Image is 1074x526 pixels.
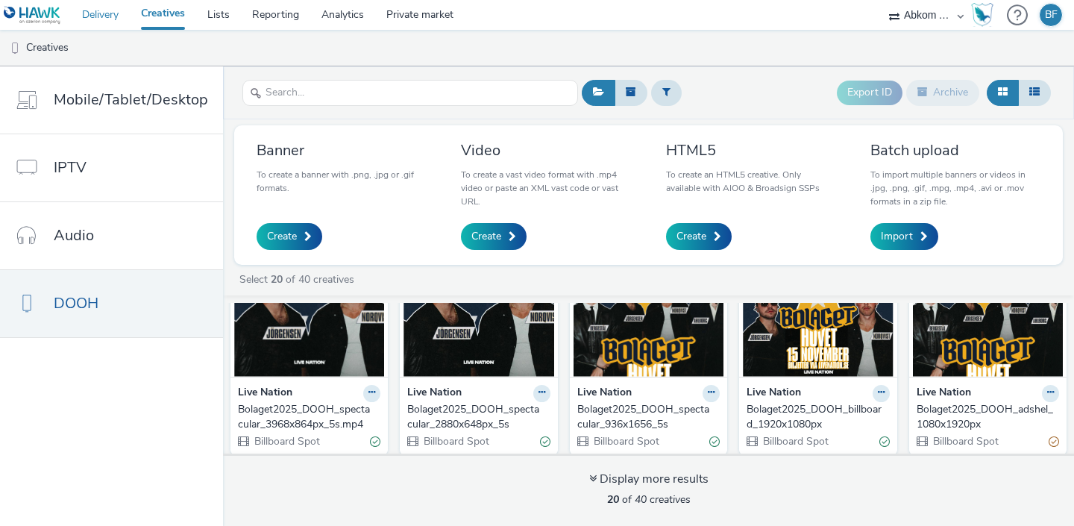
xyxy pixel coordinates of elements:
[743,231,893,377] img: Bolaget2025_DOOH_billboard_1920x1080px visual
[666,140,836,160] h3: HTML5
[917,385,971,402] strong: Live Nation
[917,402,1053,433] div: Bolaget2025_DOOH_adshel_1080x1920px
[7,41,22,56] img: dooh
[234,231,384,377] img: Bolaget2025_DOOH_spectacular_3968x864px_5s.mp4 visual
[403,231,553,377] img: Bolaget2025_DOOH_spectacular_2880x648px_5s visual
[1045,4,1058,26] div: BF
[238,402,380,433] a: Bolaget2025_DOOH_spectacular_3968x864px_5s.mp4
[257,223,322,250] a: Create
[4,6,61,25] img: undefined Logo
[607,492,619,507] strong: 20
[747,402,883,433] div: Bolaget2025_DOOH_billboard_1920x1080px
[971,3,993,27] img: Hawk Academy
[238,272,360,287] a: Select of 40 creatives
[574,231,723,377] img: Bolaget2025_DOOH_spectacular_936x1656_5s visual
[461,223,527,250] a: Create
[837,81,902,104] button: Export ID
[471,229,501,244] span: Create
[747,402,889,433] a: Bolaget2025_DOOH_billboard_1920x1080px
[54,225,94,246] span: Audio
[589,471,709,488] div: Display more results
[607,492,691,507] span: of 40 creatives
[407,402,550,433] a: Bolaget2025_DOOH_spectacular_2880x648px_5s
[257,168,427,195] p: To create a banner with .png, .jpg or .gif formats.
[422,434,489,448] span: Billboard Spot
[747,385,801,402] strong: Live Nation
[881,229,913,244] span: Import
[879,433,890,449] div: Valid
[54,157,87,178] span: IPTV
[407,402,544,433] div: Bolaget2025_DOOH_spectacular_2880x648px_5s
[267,229,297,244] span: Create
[461,168,631,208] p: To create a vast video format with .mp4 video or paste an XML vast code or vast URL.
[676,229,706,244] span: Create
[917,402,1059,433] a: Bolaget2025_DOOH_adshel_1080x1920px
[253,434,320,448] span: Billboard Spot
[666,223,732,250] a: Create
[577,402,720,433] a: Bolaget2025_DOOH_spectacular_936x1656_5s
[870,223,938,250] a: Import
[577,385,632,402] strong: Live Nation
[577,402,714,433] div: Bolaget2025_DOOH_spectacular_936x1656_5s
[971,3,999,27] a: Hawk Academy
[592,434,659,448] span: Billboard Spot
[238,402,374,433] div: Bolaget2025_DOOH_spectacular_3968x864px_5s.mp4
[1018,80,1051,105] button: Table
[370,433,380,449] div: Valid
[540,433,550,449] div: Valid
[932,434,999,448] span: Billboard Spot
[1049,433,1059,449] div: Partially valid
[54,292,98,314] span: DOOH
[906,80,979,105] button: Archive
[709,433,720,449] div: Valid
[870,168,1040,208] p: To import multiple banners or videos in .jpg, .png, .gif, .mpg, .mp4, .avi or .mov formats in a z...
[242,80,578,106] input: Search...
[54,89,208,110] span: Mobile/Tablet/Desktop
[987,80,1019,105] button: Grid
[271,272,283,287] strong: 20
[666,168,836,195] p: To create an HTML5 creative. Only available with AIOO & Broadsign SSPs
[870,140,1040,160] h3: Batch upload
[407,385,462,402] strong: Live Nation
[257,140,427,160] h3: Banner
[238,385,292,402] strong: Live Nation
[761,434,829,448] span: Billboard Spot
[461,140,631,160] h3: Video
[913,231,1063,377] img: Bolaget2025_DOOH_adshel_1080x1920px visual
